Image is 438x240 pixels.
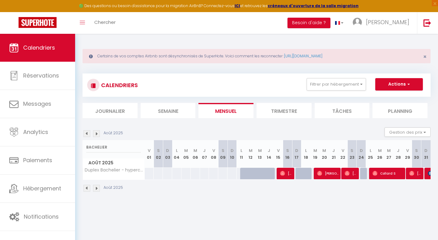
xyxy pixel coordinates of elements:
[104,185,123,191] p: Août 2025
[268,148,270,153] abbr: J
[274,140,283,168] th: 15
[403,140,412,168] th: 29
[84,168,146,172] span: Duplex Bachelier - hypercentre - métro - wifi
[19,17,57,28] img: Super Booking
[193,148,197,153] abbr: M
[104,130,123,136] p: Août 2025
[258,148,262,153] abbr: M
[338,140,347,168] th: 22
[181,140,191,168] th: 05
[286,148,289,153] abbr: S
[322,148,326,153] abbr: M
[384,140,393,168] th: 27
[176,148,178,153] abbr: L
[301,140,311,168] th: 18
[83,103,138,118] li: Journalier
[375,140,385,168] th: 26
[209,140,218,168] th: 08
[423,54,427,60] button: Close
[184,148,188,153] abbr: M
[23,128,48,136] span: Analytics
[353,18,362,27] img: ...
[372,167,403,179] span: Collard S
[148,148,151,153] abbr: V
[332,148,335,153] abbr: J
[255,140,265,168] th: 13
[292,140,301,168] th: 17
[387,148,391,153] abbr: M
[348,12,417,34] a: ... [PERSON_NAME]
[157,148,160,153] abbr: S
[86,142,141,153] input: Rechercher un logement...
[231,148,234,153] abbr: D
[23,100,51,108] span: Messages
[366,140,375,168] th: 25
[385,127,431,137] button: Gestion des prix
[237,140,246,168] th: 11
[424,148,427,153] abbr: D
[375,78,423,91] button: Actions
[372,103,427,118] li: Planning
[423,19,431,27] img: logout
[277,148,280,153] abbr: V
[393,140,403,168] th: 28
[311,140,320,168] th: 19
[283,140,292,168] th: 16
[320,140,329,168] th: 20
[305,148,307,153] abbr: L
[264,140,274,168] th: 14
[287,18,330,28] button: Besoin d'aide ?
[313,148,317,153] abbr: M
[24,213,59,220] span: Notifications
[154,140,163,168] th: 02
[141,103,196,118] li: Semaine
[284,53,322,59] a: [URL][DOMAIN_NAME]
[280,167,292,179] span: [PERSON_NAME]
[23,72,59,79] span: Réservations
[240,148,242,153] abbr: L
[235,3,240,8] a: ICI
[163,140,172,168] th: 03
[100,78,138,92] h3: CALENDRIERS
[198,103,253,118] li: Mensuel
[342,148,344,153] abbr: V
[406,148,409,153] abbr: V
[23,184,61,192] span: Hébergement
[145,140,154,168] th: 01
[315,103,370,118] li: Tâches
[268,3,359,8] a: créneaux d'ouverture de la salle migration
[83,158,144,167] span: Août 2025
[23,156,52,164] span: Paiements
[200,140,209,168] th: 07
[228,140,237,168] th: 10
[370,148,372,153] abbr: L
[412,140,421,168] th: 30
[423,53,427,60] span: ×
[23,44,55,51] span: Calendriers
[203,148,206,153] abbr: J
[317,167,339,179] span: [PERSON_NAME]
[218,140,228,168] th: 09
[191,140,200,168] th: 06
[246,140,255,168] th: 12
[329,140,338,168] th: 21
[249,148,253,153] abbr: M
[83,49,431,63] div: Certains de vos comptes Airbnb sont désynchronisés de SuperHote. Voici comment les reconnecter :
[94,19,116,25] span: Chercher
[172,140,181,168] th: 04
[378,148,382,153] abbr: M
[307,78,366,91] button: Filtrer par hébergement
[415,148,418,153] abbr: S
[295,148,298,153] abbr: D
[409,167,422,179] span: [PERSON_NAME]
[345,167,357,179] span: [PERSON_NAME]
[166,148,169,153] abbr: D
[347,140,357,168] th: 23
[222,148,224,153] abbr: S
[357,140,366,168] th: 24
[212,148,215,153] abbr: V
[257,103,312,118] li: Trimestre
[360,148,363,153] abbr: D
